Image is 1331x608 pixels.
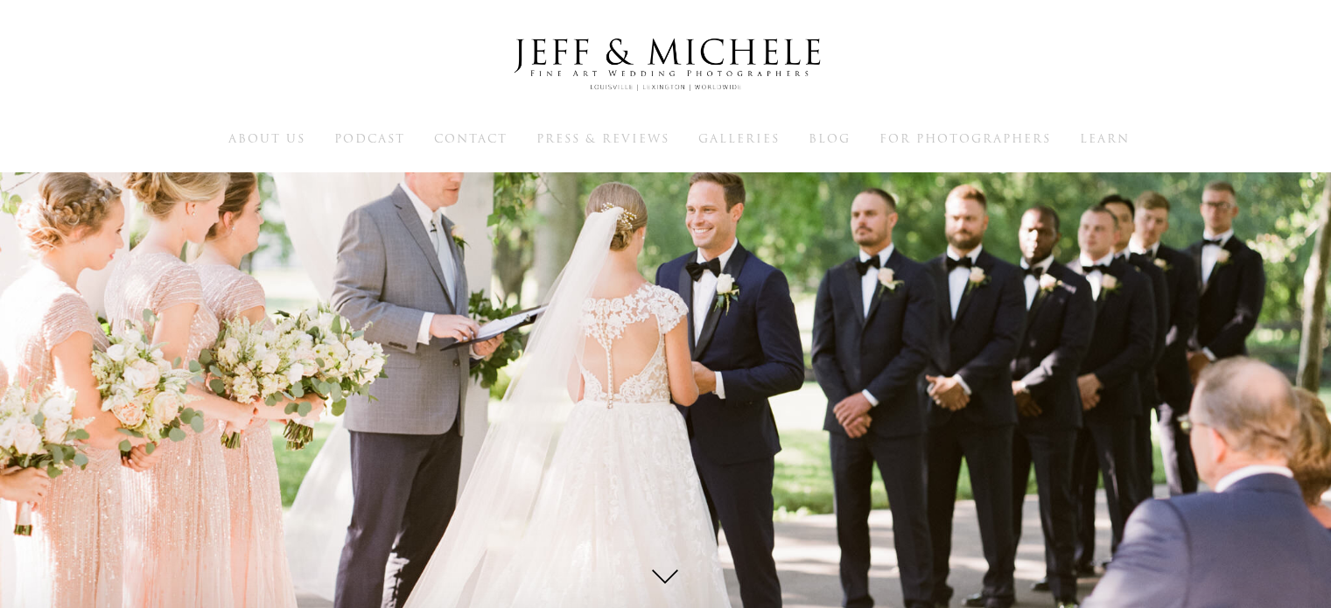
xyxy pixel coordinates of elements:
[809,130,851,147] span: Blog
[334,130,405,147] span: Podcast
[434,130,508,146] a: Contact
[1080,130,1130,147] span: Learn
[1080,130,1130,146] a: Learn
[228,130,305,147] span: About Us
[536,130,669,146] a: Press & Reviews
[879,130,1051,146] a: For Photographers
[228,130,305,146] a: About Us
[536,130,669,147] span: Press & Reviews
[334,130,405,146] a: Podcast
[879,130,1051,147] span: For Photographers
[698,130,780,146] a: Galleries
[491,22,841,108] img: Louisville Wedding Photographers - Jeff & Michele Wedding Photographers
[698,130,780,147] span: Galleries
[434,130,508,147] span: Contact
[809,130,851,146] a: Blog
